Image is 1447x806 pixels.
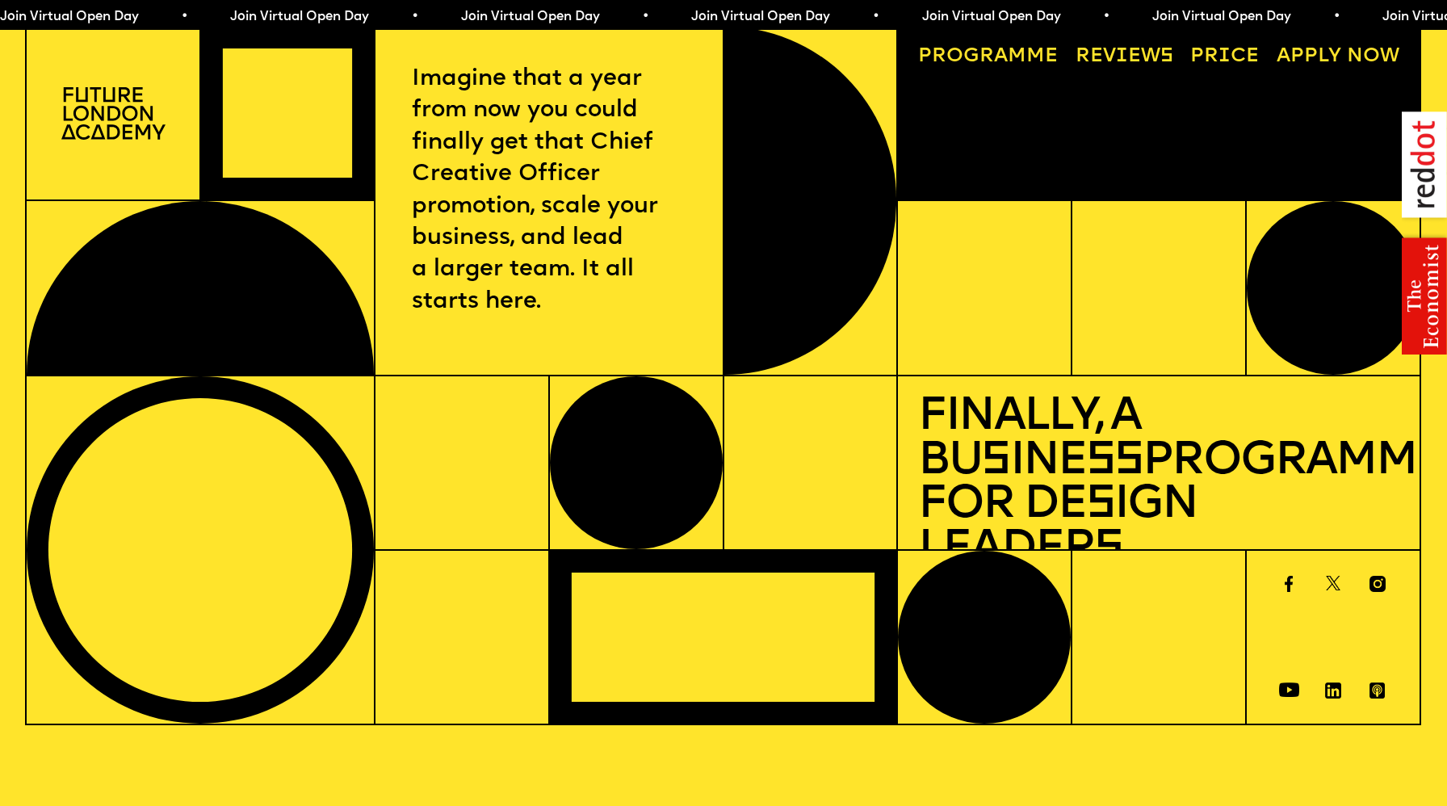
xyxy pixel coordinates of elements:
[1094,527,1122,573] span: s
[981,439,1009,485] span: s
[641,10,648,23] span: •
[412,63,686,317] p: Imagine that a year from now you could finally get that Chief Creative Officer promotion, scale y...
[1102,10,1109,23] span: •
[1267,37,1410,78] a: Apply now
[918,396,1399,572] h1: Finally, a Bu ine Programme for De ign Leader
[181,10,188,23] span: •
[908,37,1068,78] a: Programme
[1086,482,1114,528] span: s
[1181,37,1269,78] a: Price
[994,47,1008,66] span: a
[1333,10,1340,23] span: •
[1277,47,1290,66] span: A
[411,10,418,23] span: •
[1086,439,1143,485] span: ss
[1065,37,1183,78] a: Reviews
[872,10,879,23] span: •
